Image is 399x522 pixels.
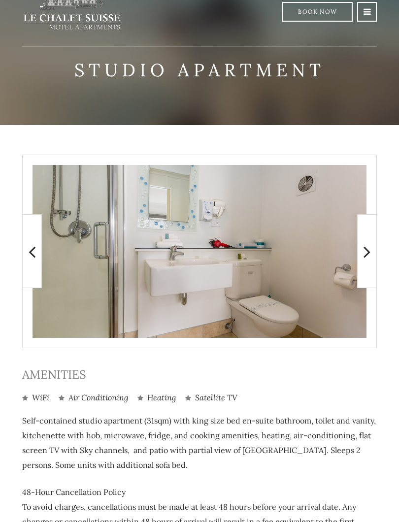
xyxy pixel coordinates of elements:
li: Satellite TV [185,392,237,403]
li: Heating [137,392,176,403]
a: Book Now [282,2,353,22]
h3: Amenities [22,368,377,382]
li: Air Conditioning [59,392,128,403]
p: Self-contained studio apartment (31sqm) with king size bed en-suite bathroom, toilet and vanity, ... [22,413,377,472]
li: WiFi [22,392,49,403]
